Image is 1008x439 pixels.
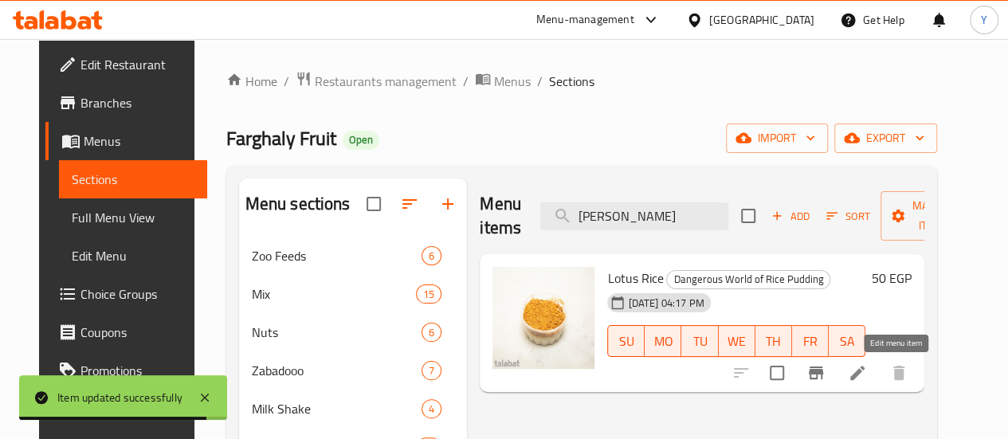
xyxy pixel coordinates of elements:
span: WE [725,330,749,353]
div: Menu-management [536,10,634,29]
span: Sort items [816,204,881,229]
div: items [422,361,441,380]
span: Open [343,133,379,147]
span: Edit Restaurant [80,55,194,74]
span: Select section [731,199,765,233]
button: WE [719,325,755,357]
span: Sort sections [390,185,429,223]
a: Home [226,72,277,91]
span: Menus [494,72,531,91]
a: Menus [475,71,531,92]
span: Milk Shake [252,399,422,418]
span: [DATE] 04:17 PM [622,296,710,311]
span: Mix [252,284,416,304]
button: Branch-specific-item [797,354,835,392]
span: Choice Groups [80,284,194,304]
li: / [284,72,289,91]
span: Y [981,11,987,29]
button: TH [755,325,792,357]
button: Manage items [881,191,987,241]
span: Promotions [80,361,194,380]
span: Select to update [760,356,794,390]
span: 15 [417,287,441,302]
span: Sections [72,170,194,189]
div: Dangerous World of Rice Pudding [666,270,830,289]
a: Sections [59,160,207,198]
div: Zabadooo7 [239,351,468,390]
span: Menus [84,131,194,151]
span: Add item [765,204,816,229]
nav: breadcrumb [226,71,937,92]
button: Sort [822,204,874,229]
span: Farghaly Fruit [226,120,336,156]
span: FR [798,330,822,353]
span: Full Menu View [72,208,194,227]
a: Coupons [45,313,207,351]
button: export [834,123,937,153]
a: Branches [45,84,207,122]
h2: Menu items [480,192,521,240]
span: 6 [422,325,441,340]
span: TU [688,330,712,353]
div: Item updated successfully [57,389,182,406]
div: Open [343,131,379,150]
span: Select all sections [357,187,390,221]
a: Menus [45,122,207,160]
span: Zoo Feeds [252,246,422,265]
a: Edit Restaurant [45,45,207,84]
span: Edit Menu [72,246,194,265]
div: items [422,399,441,418]
span: 6 [422,249,441,264]
div: [GEOGRAPHIC_DATA] [709,11,814,29]
h6: 50 EGP [872,267,912,289]
div: Milk Shake4 [239,390,468,428]
div: Nuts6 [239,313,468,351]
span: TH [762,330,786,353]
li: / [463,72,469,91]
img: Lotus Rice [492,267,594,369]
span: Lotus Rice [607,266,663,290]
span: Zabadooo [252,361,422,380]
a: Restaurants management [296,71,457,92]
span: 7 [422,363,441,378]
span: 4 [422,402,441,417]
button: SA [829,325,865,357]
span: Nuts [252,323,422,342]
a: Choice Groups [45,275,207,313]
a: Promotions [45,351,207,390]
button: SU [607,325,645,357]
span: Sections [549,72,594,91]
span: Restaurants management [315,72,457,91]
span: Branches [80,93,194,112]
button: Add section [429,185,467,223]
div: items [416,284,441,304]
button: delete [880,354,918,392]
span: Coupons [80,323,194,342]
span: import [739,128,815,148]
li: / [537,72,543,91]
span: Sort [826,207,870,225]
button: MO [645,325,681,357]
div: items [422,246,441,265]
button: TU [681,325,718,357]
span: Add [769,207,812,225]
a: Edit Menu [59,237,207,275]
a: Full Menu View [59,198,207,237]
h2: Menu sections [245,192,351,216]
span: MO [651,330,675,353]
span: export [847,128,924,148]
button: FR [792,325,829,357]
button: import [726,123,828,153]
span: SA [835,330,859,353]
span: Manage items [893,196,975,236]
button: Add [765,204,816,229]
div: Mix15 [239,275,468,313]
input: search [540,202,728,230]
span: Dangerous World of Rice Pudding [667,270,830,288]
div: Zoo Feeds6 [239,237,468,275]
